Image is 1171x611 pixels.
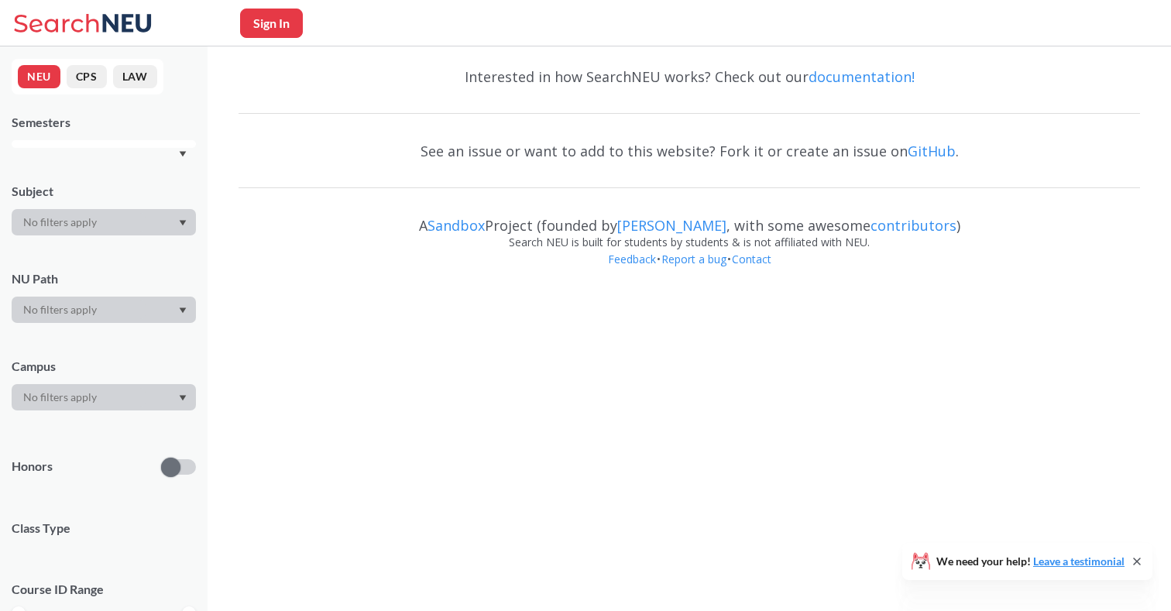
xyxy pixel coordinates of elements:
[936,556,1125,567] span: We need your help!
[113,65,157,88] button: LAW
[240,9,303,38] button: Sign In
[18,65,60,88] button: NEU
[239,129,1140,173] div: See an issue or want to add to this website? Fork it or create an issue on .
[12,384,196,410] div: Dropdown arrow
[12,520,196,537] span: Class Type
[12,209,196,235] div: Dropdown arrow
[12,358,196,375] div: Campus
[179,395,187,401] svg: Dropdown arrow
[731,252,772,266] a: Contact
[661,252,727,266] a: Report a bug
[239,251,1140,291] div: • •
[908,142,956,160] a: GitHub
[12,297,196,323] div: Dropdown arrow
[12,270,196,287] div: NU Path
[239,234,1140,251] div: Search NEU is built for students by students & is not affiliated with NEU.
[871,216,956,235] a: contributors
[12,183,196,200] div: Subject
[12,581,196,599] p: Course ID Range
[179,220,187,226] svg: Dropdown arrow
[239,54,1140,99] div: Interested in how SearchNEU works? Check out our
[607,252,657,266] a: Feedback
[428,216,485,235] a: Sandbox
[617,216,726,235] a: [PERSON_NAME]
[179,307,187,314] svg: Dropdown arrow
[12,458,53,475] p: Honors
[809,67,915,86] a: documentation!
[179,151,187,157] svg: Dropdown arrow
[1033,554,1125,568] a: Leave a testimonial
[12,114,196,131] div: Semesters
[239,203,1140,234] div: A Project (founded by , with some awesome )
[67,65,107,88] button: CPS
